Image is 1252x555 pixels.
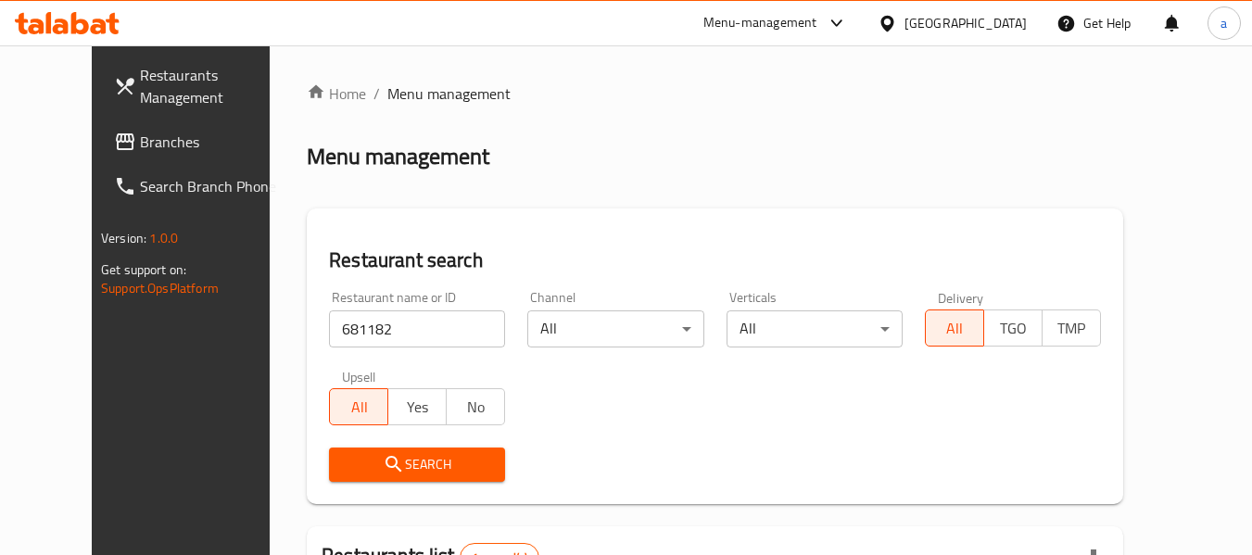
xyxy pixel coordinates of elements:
span: Menu management [387,82,511,105]
label: Upsell [342,370,376,383]
button: All [925,309,984,347]
span: Search [344,453,490,476]
span: TGO [992,315,1035,342]
a: Branches [99,120,301,164]
span: TMP [1050,315,1094,342]
button: Yes [387,388,447,425]
div: Menu-management [703,12,817,34]
button: All [329,388,388,425]
button: No [446,388,505,425]
a: Restaurants Management [99,53,301,120]
span: 1.0.0 [149,226,178,250]
span: Search Branch Phone [140,175,286,197]
div: [GEOGRAPHIC_DATA] [904,13,1027,33]
nav: breadcrumb [307,82,1123,105]
input: Search for restaurant name or ID.. [329,310,505,347]
div: All [527,310,703,347]
span: All [337,394,381,421]
span: Restaurants Management [140,64,286,108]
li: / [373,82,380,105]
a: Support.OpsPlatform [101,276,219,300]
span: Get support on: [101,258,186,282]
span: a [1220,13,1227,33]
span: Version: [101,226,146,250]
span: All [933,315,977,342]
a: Search Branch Phone [99,164,301,208]
a: Home [307,82,366,105]
span: No [454,394,498,421]
span: Branches [140,131,286,153]
h2: Restaurant search [329,246,1101,274]
button: TGO [983,309,1043,347]
span: Yes [396,394,439,421]
button: TMP [1042,309,1101,347]
label: Delivery [938,291,984,304]
button: Search [329,448,505,482]
h2: Menu management [307,142,489,171]
div: All [727,310,903,347]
